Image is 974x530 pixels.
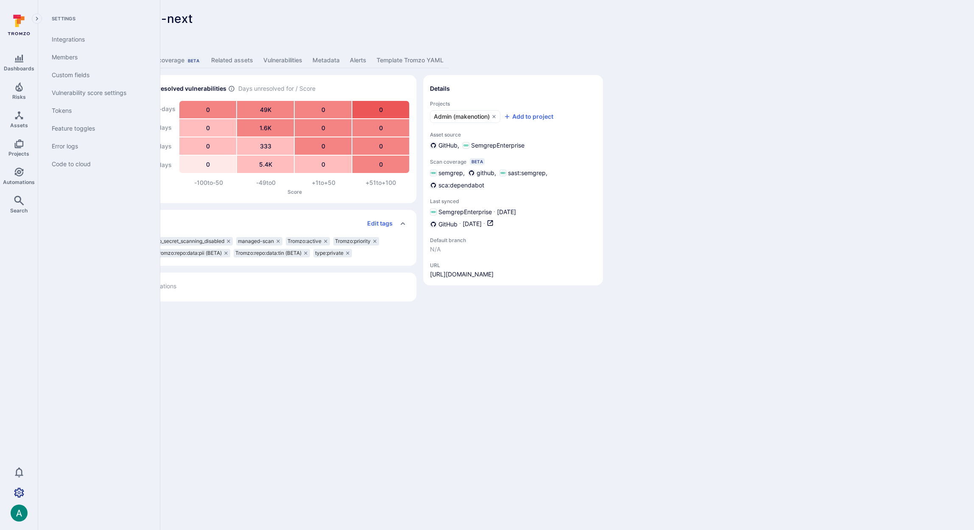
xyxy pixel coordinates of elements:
div: SemgrepEnterprise [463,141,525,150]
span: managed-scan [238,238,274,245]
div: Collapse tags [50,210,416,237]
div: 0 [179,119,236,137]
i: Expand navigation menu [34,15,40,22]
span: [DATE] [497,208,516,216]
div: type:private [313,249,352,257]
div: sast:semgrep [500,168,546,177]
a: Template Tromzo YAML [371,53,449,68]
a: Open in GitHub dashboard [487,220,494,229]
div: 0 [352,137,409,155]
span: Tromzo:priority [335,238,371,245]
button: Edit tags [360,217,393,230]
div: 0 [179,137,236,155]
span: Settings [45,15,150,22]
div: -49 to 0 [237,179,295,187]
a: Alerts [345,53,371,68]
div: 49K [237,101,294,118]
a: Integrations [45,31,150,48]
span: Admin (makenotion) [434,112,490,121]
div: managed-scan [236,237,282,245]
span: Search [10,207,28,214]
a: Metadata [307,53,345,68]
div: Beta [470,158,485,165]
button: Expand navigation menu [32,14,42,24]
span: Last synced [430,198,596,204]
span: Projects [8,151,29,157]
div: 0 [295,137,352,155]
div: 0 [352,156,409,173]
span: Asset source [430,131,596,138]
div: 0 [179,156,236,173]
div: Tromzo:repo:data:pii (BETA) [154,249,230,257]
div: -100 to -50 [180,179,237,187]
div: Tromzo:repo:data:tin (BETA) [234,249,310,257]
img: ACg8ocLSa5mPYBaXNx3eFu_EmspyJX0laNWN7cXOFirfQ7srZveEpg=s96-c [11,505,28,522]
div: +1 to +50 [295,179,352,187]
span: Projects [430,100,596,107]
div: 90 days [150,119,176,136]
span: type:private [315,250,343,257]
span: Dashboards [4,65,34,72]
div: 0 [352,101,409,118]
span: Risks [12,94,26,100]
div: 90+ days [150,100,176,117]
div: Scan coverage [142,56,201,64]
a: Error logs [45,137,150,155]
div: sca:dependabot [430,181,484,190]
button: Add to project [504,112,553,121]
div: 0 [179,101,236,118]
a: Feature toggles [45,120,150,137]
div: +51 to +100 [352,179,410,187]
div: GitHub [430,141,458,150]
p: · [459,220,461,229]
div: Tromzo:active [286,237,330,245]
div: semgrep [430,168,463,177]
div: 30 days [150,156,176,173]
a: Related assets [206,53,258,68]
span: Assets [10,122,28,128]
section: custom fields card [50,273,416,301]
div: 60 days [150,138,176,155]
div: 0 [352,119,409,137]
span: Scan coverage [430,159,466,165]
a: Tokens [45,102,150,120]
span: GitHub [438,220,458,229]
span: URL [430,262,494,268]
a: Custom fields [45,66,150,84]
p: · [483,220,485,229]
div: Asset tabs [50,53,962,68]
a: [URL][DOMAIN_NAME] [430,270,494,279]
div: github_secret_scanning_disabled [145,237,233,245]
p: Score [180,189,410,195]
div: 5.4K [237,156,294,173]
a: Code to cloud [45,155,150,173]
div: Arjan Dehar [11,505,28,522]
div: github [468,168,494,177]
div: Beta [186,57,201,64]
div: Tromzo:priority [333,237,379,245]
span: SemgrepEnterprise [438,208,492,216]
span: github_secret_scanning_disabled [147,238,224,245]
div: 1.6K [237,119,294,137]
a: Vulnerability score settings [45,84,150,102]
span: N/A [430,245,498,254]
a: Vulnerabilities [258,53,307,68]
p: · [494,208,495,216]
span: Default branch [430,237,498,243]
div: 0 [295,119,352,137]
a: Members [45,48,150,66]
span: Days unresolved for / Score [238,84,315,93]
h2: Unresolved vulnerabilities [150,84,226,93]
a: Admin (makenotion) [430,110,500,123]
span: Number of vulnerabilities in status ‘Open’ ‘Triaged’ and ‘In process’ divided by score and scanne... [228,84,235,93]
span: Automations [3,179,35,185]
h2: Details [430,84,450,93]
span: Tromzo:repo:data:tin (BETA) [235,250,301,257]
div: 333 [237,137,294,155]
span: Tromzo:active [287,238,321,245]
div: 0 [295,101,352,118]
div: 0 [295,156,352,173]
span: [DATE] [463,220,482,229]
span: Tromzo:repo:data:pii (BETA) [156,250,222,257]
